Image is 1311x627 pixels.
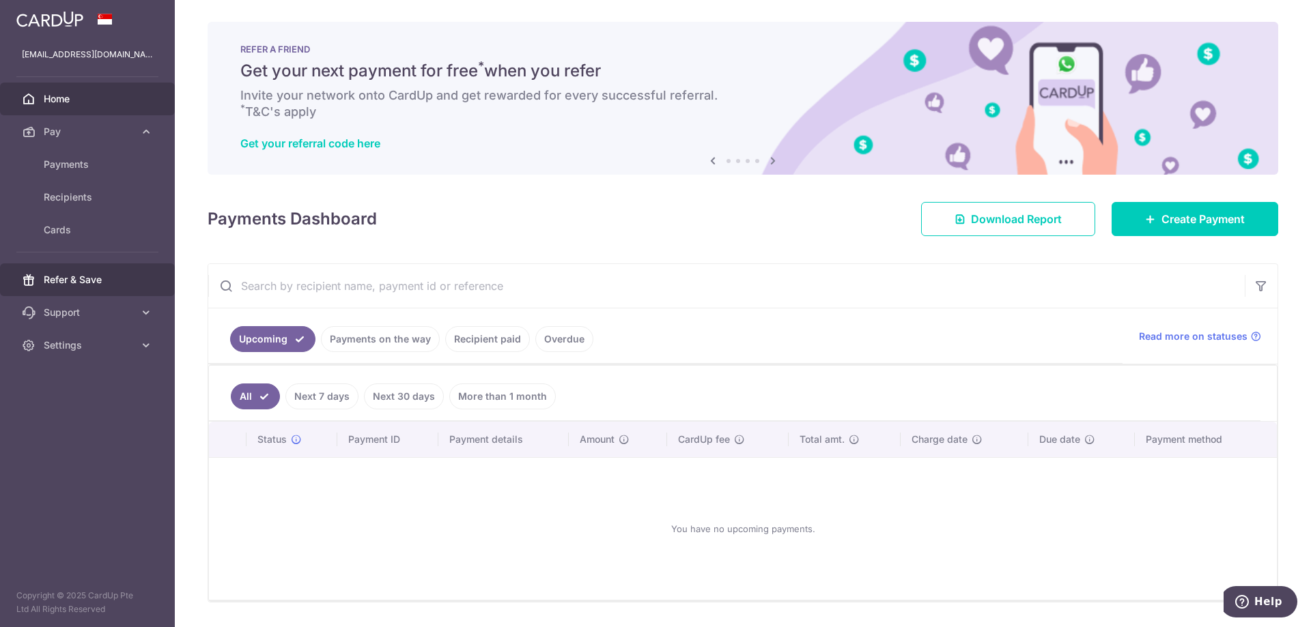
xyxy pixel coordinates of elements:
a: Next 7 days [285,383,358,409]
span: Settings [44,338,134,352]
a: Payments on the way [321,326,440,352]
a: All [231,383,280,409]
span: Recipients [44,190,134,204]
p: [EMAIL_ADDRESS][DOMAIN_NAME] [22,48,153,61]
h5: Get your next payment for free when you refer [240,60,1245,82]
span: Support [44,306,134,319]
a: Get your referral code here [240,136,380,150]
a: Next 30 days [364,383,444,409]
h6: Invite your network onto CardUp and get rewarded for every successful referral. T&C's apply [240,87,1245,120]
a: Create Payment [1112,202,1278,236]
iframe: Opens a widget where you can find more information [1224,586,1297,620]
div: You have no upcoming payments. [225,469,1260,589]
span: Charge date [912,433,968,446]
a: Download Report [921,202,1095,236]
input: Search by recipient name, payment id or reference [208,264,1245,308]
span: CardUp fee [678,433,730,446]
a: Upcoming [230,326,315,352]
img: CardUp [16,11,83,27]
span: Refer & Save [44,273,134,287]
span: Status [257,433,287,446]
span: Due date [1039,433,1080,446]
span: Cards [44,223,134,237]
a: Read more on statuses [1139,330,1261,343]
span: Pay [44,125,134,138]
span: Amount [580,433,615,446]
p: REFER A FRIEND [240,44,1245,55]
span: Download Report [971,211,1062,227]
span: Total amt. [800,433,845,446]
h4: Payments Dashboard [208,207,377,231]
span: Home [44,92,134,106]
span: Read more on statuses [1139,330,1247,343]
th: Payment details [438,422,569,457]
th: Payment method [1135,422,1277,457]
th: Payment ID [337,422,438,457]
span: Payments [44,158,134,171]
a: More than 1 month [449,383,556,409]
span: Create Payment [1161,211,1245,227]
a: Overdue [535,326,593,352]
a: Recipient paid [445,326,530,352]
img: RAF banner [208,22,1278,175]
